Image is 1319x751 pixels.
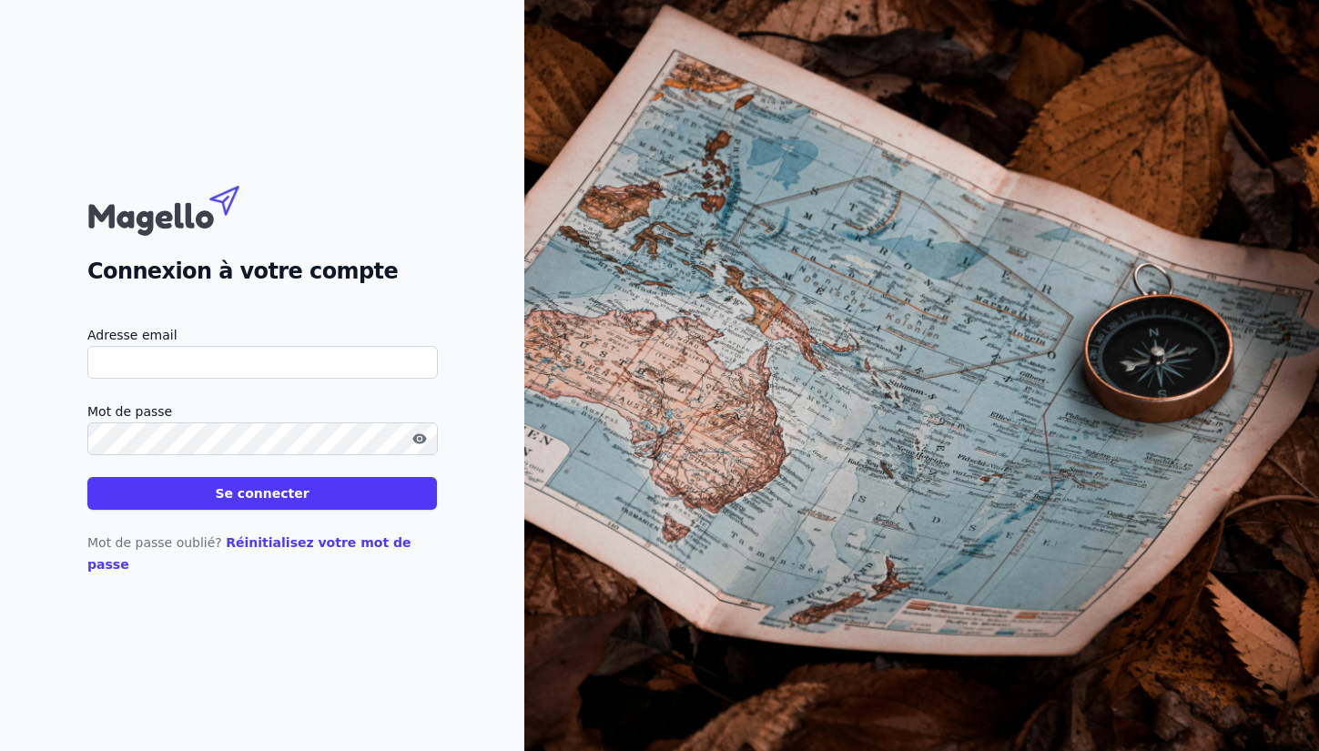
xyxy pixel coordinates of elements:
[87,477,437,510] button: Se connecter
[87,535,411,572] a: Réinitialisez votre mot de passe
[87,401,437,422] label: Mot de passe
[87,324,437,346] label: Adresse email
[87,532,437,575] p: Mot de passe oublié?
[87,177,279,240] img: Magello
[87,255,437,288] h2: Connexion à votre compte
